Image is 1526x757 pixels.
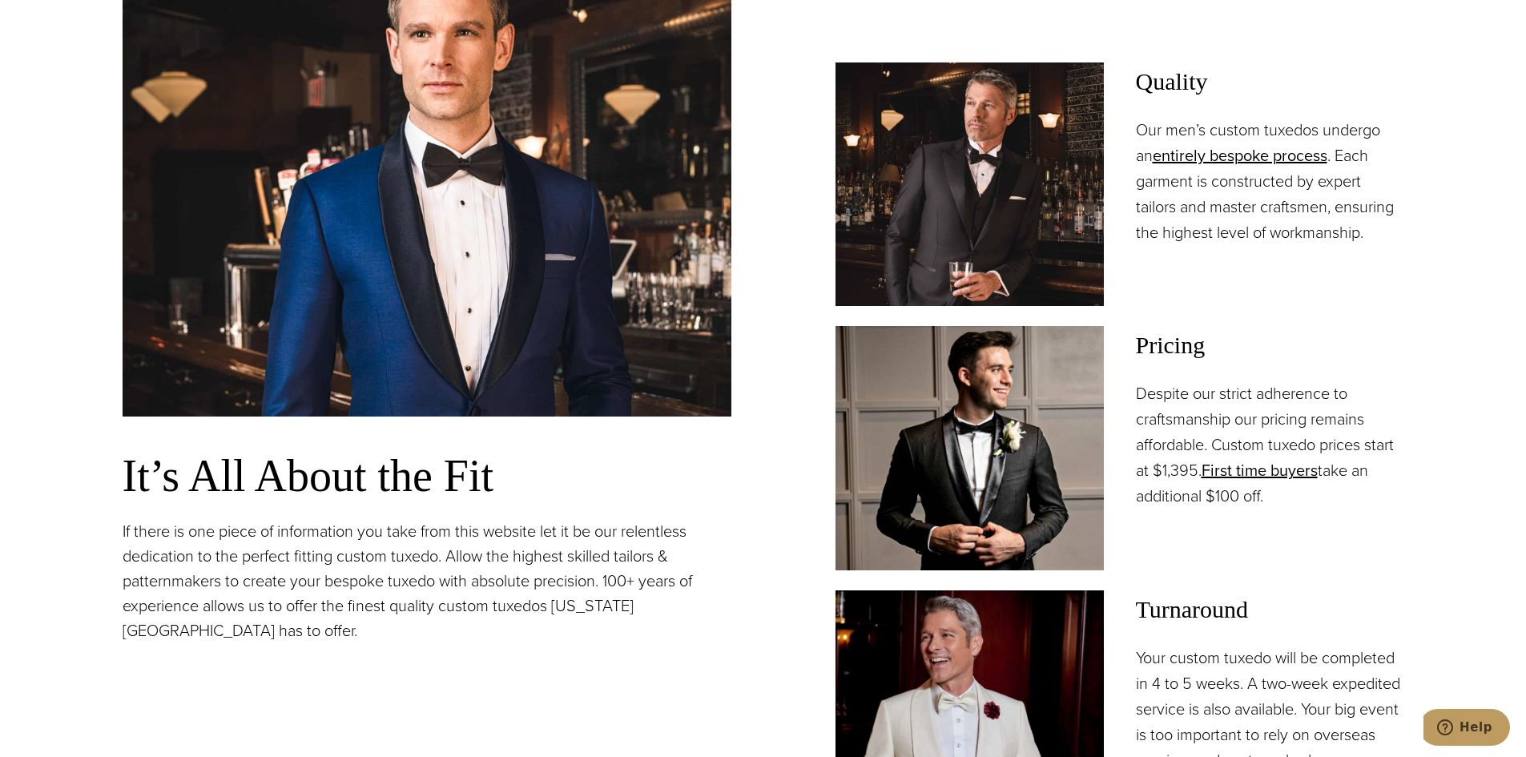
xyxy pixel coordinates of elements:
p: If there is one piece of information you take from this website let it be our relentless dedicati... [123,519,731,643]
p: Our men’s custom tuxedos undergo an . Each garment is constructed by expert tailors and master cr... [1136,117,1404,245]
span: Turnaround [1136,590,1404,629]
iframe: Opens a widget where you can chat to one of our agents [1423,709,1510,749]
span: Quality [1136,62,1404,101]
img: Model at bar in vested custom wedding tuxedo in black with white shirt and black bowtie. Fabric b... [835,62,1104,306]
p: Despite our strict adherence to craftsmanship our pricing remains affordable. Custom tuxedo price... [1136,381,1404,509]
a: First time buyers [1202,458,1318,482]
span: Pricing [1136,326,1404,364]
img: Client in classic black shawl collar black custom tuxedo. [835,326,1104,570]
a: entirely bespoke process [1153,143,1327,167]
h3: It’s All About the Fit [123,449,731,503]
